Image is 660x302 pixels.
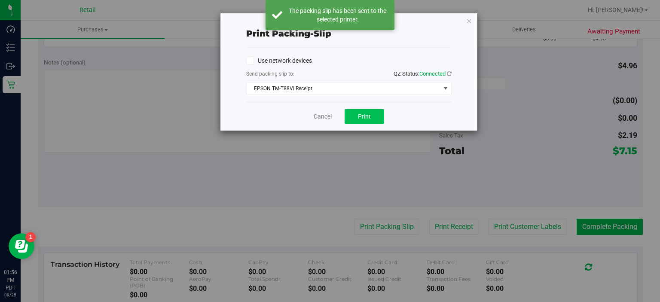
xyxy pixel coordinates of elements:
label: Send packing-slip to: [246,70,294,78]
label: Use network devices [246,56,312,65]
a: Cancel [314,112,332,121]
button: Print [345,109,384,124]
iframe: Resource center [9,233,34,259]
span: EPSON TM-T88VI Receipt [247,82,440,95]
div: The packing slip has been sent to the selected printer. [287,6,388,24]
span: select [440,82,451,95]
span: Print [358,113,371,120]
span: Print packing-slip [246,28,331,39]
span: QZ Status: [394,70,452,77]
iframe: Resource center unread badge [25,232,36,242]
span: Connected [419,70,446,77]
